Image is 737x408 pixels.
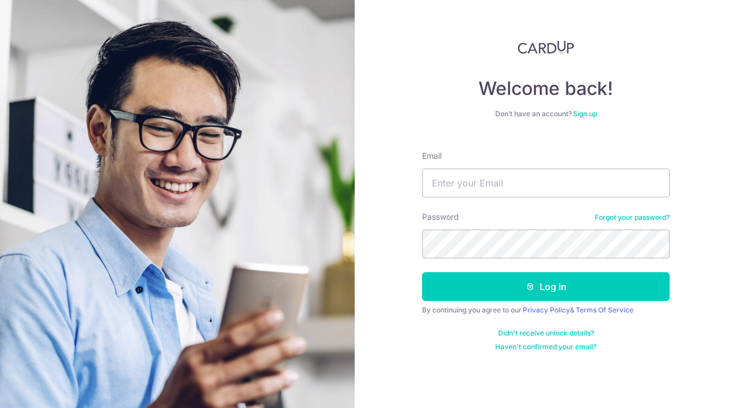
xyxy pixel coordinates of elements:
a: Privacy Policy [523,306,570,314]
div: Don’t have an account? [422,109,670,119]
label: Email [422,150,442,162]
label: Password [422,211,459,223]
h4: Welcome back! [422,77,670,100]
input: Enter your Email [422,169,670,197]
img: CardUp Logo [518,40,574,54]
a: Haven't confirmed your email? [495,342,597,352]
a: Didn't receive unlock details? [498,329,594,338]
a: Terms Of Service [576,306,633,314]
a: Sign up [573,109,597,118]
button: Log in [422,272,670,301]
a: Forgot your password? [595,213,670,222]
div: By continuing you agree to our & [422,306,670,315]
